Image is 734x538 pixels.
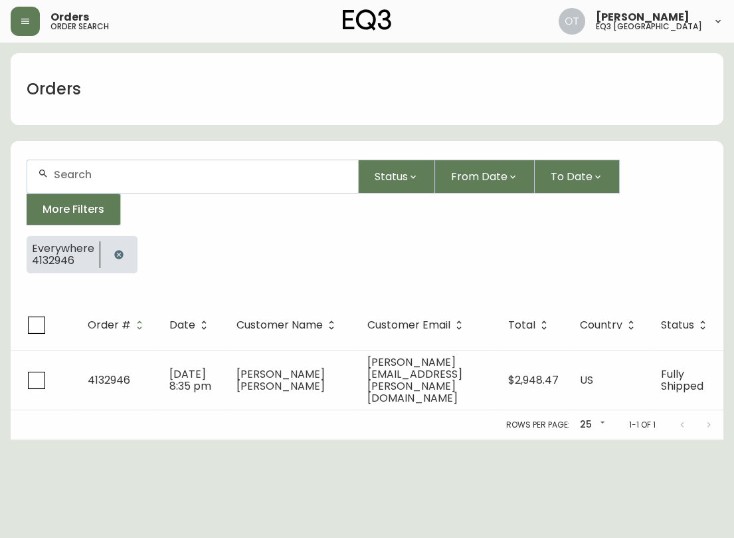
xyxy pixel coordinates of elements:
[236,321,323,329] span: Customer Name
[580,372,593,388] span: US
[88,319,148,331] span: Order #
[50,23,109,31] h5: order search
[535,160,620,194] button: To Date
[236,366,325,394] span: [PERSON_NAME] [PERSON_NAME]
[88,372,130,388] span: 4132946
[54,168,347,181] input: Search
[343,9,392,31] img: logo
[27,78,81,100] h1: Orders
[375,168,408,185] span: Status
[32,243,94,255] span: Everywhere
[508,372,559,388] span: $2,948.47
[32,255,94,267] span: 4132946
[580,321,622,329] span: Country
[50,12,89,23] span: Orders
[508,319,553,331] span: Total
[169,321,195,329] span: Date
[367,321,450,329] span: Customer Email
[169,366,211,394] span: [DATE] 8:35 pm
[88,321,131,329] span: Order #
[580,319,640,331] span: Country
[508,321,535,329] span: Total
[359,160,435,194] button: Status
[367,354,462,406] span: [PERSON_NAME][EMAIL_ADDRESS][PERSON_NAME][DOMAIN_NAME]
[575,414,608,436] div: 25
[367,319,468,331] span: Customer Email
[236,319,340,331] span: Customer Name
[169,319,213,331] span: Date
[629,419,656,431] p: 1-1 of 1
[506,419,569,431] p: Rows per page:
[596,23,702,31] h5: eq3 [GEOGRAPHIC_DATA]
[661,319,711,331] span: Status
[559,8,585,35] img: 5d4d18d254ded55077432b49c4cb2919
[551,168,593,185] span: To Date
[661,321,694,329] span: Status
[661,366,703,394] span: Fully Shipped
[27,194,121,225] button: More Filters
[451,168,507,185] span: From Date
[435,160,535,194] button: From Date
[43,202,104,217] span: More Filters
[596,12,689,23] span: [PERSON_NAME]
